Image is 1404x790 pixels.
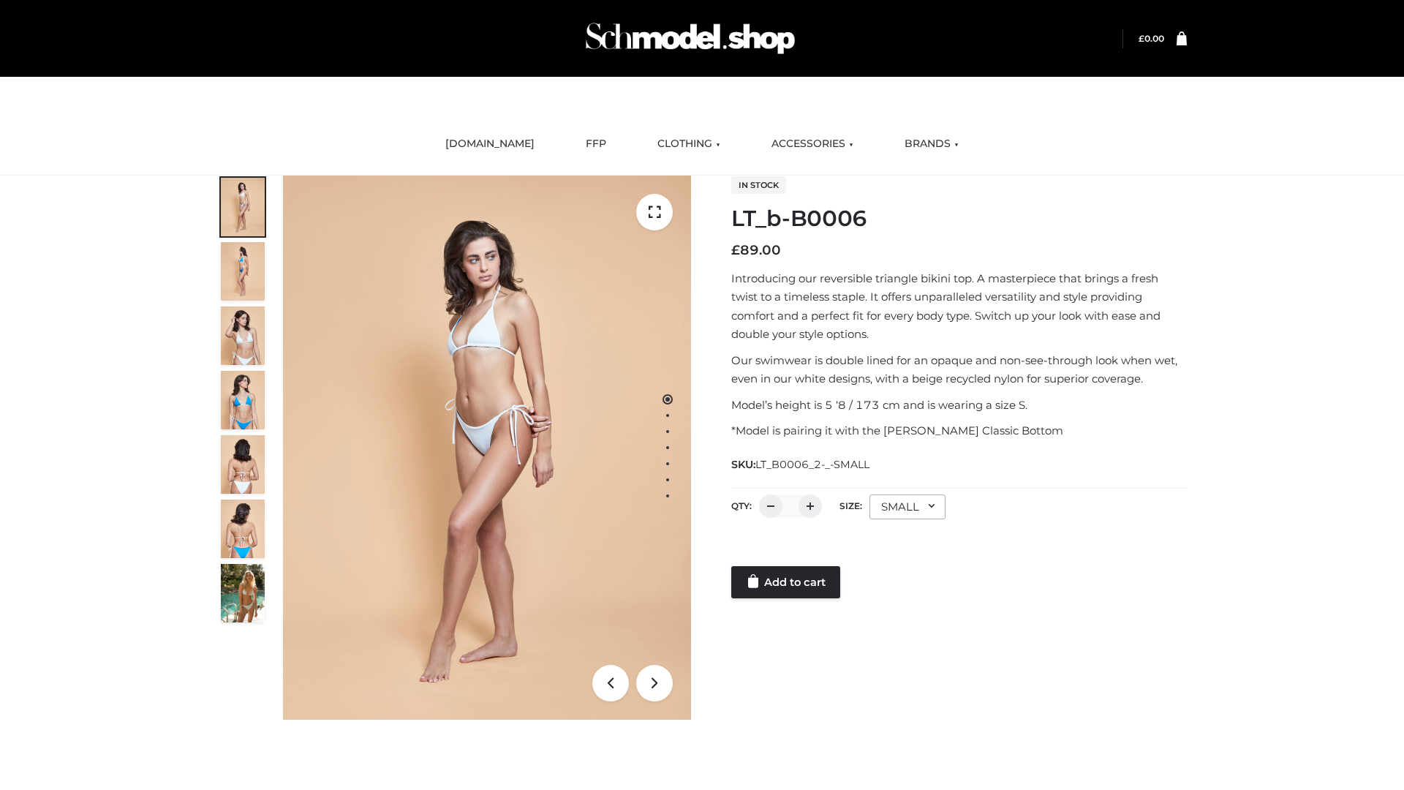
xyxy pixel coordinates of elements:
[646,128,731,160] a: CLOTHING
[1139,33,1164,44] bdi: 0.00
[869,494,946,519] div: SMALL
[731,396,1187,415] p: Model’s height is 5 ‘8 / 173 cm and is wearing a size S.
[731,351,1187,388] p: Our swimwear is double lined for an opaque and non-see-through look when wet, even in our white d...
[731,269,1187,344] p: Introducing our reversible triangle bikini top. A masterpiece that brings a fresh twist to a time...
[894,128,970,160] a: BRANDS
[731,566,840,598] a: Add to cart
[434,128,546,160] a: [DOMAIN_NAME]
[731,500,752,511] label: QTY:
[221,178,265,236] img: ArielClassicBikiniTop_CloudNine_AzureSky_OW114ECO_1-scaled.jpg
[221,500,265,558] img: ArielClassicBikiniTop_CloudNine_AzureSky_OW114ECO_8-scaled.jpg
[1139,33,1144,44] span: £
[221,371,265,429] img: ArielClassicBikiniTop_CloudNine_AzureSky_OW114ECO_4-scaled.jpg
[731,456,871,473] span: SKU:
[755,458,869,471] span: LT_B0006_2-_-SMALL
[760,128,864,160] a: ACCESSORIES
[221,435,265,494] img: ArielClassicBikiniTop_CloudNine_AzureSky_OW114ECO_7-scaled.jpg
[731,242,740,258] span: £
[221,242,265,301] img: ArielClassicBikiniTop_CloudNine_AzureSky_OW114ECO_2-scaled.jpg
[731,242,781,258] bdi: 89.00
[731,176,786,194] span: In stock
[581,10,800,67] img: Schmodel Admin 964
[731,421,1187,440] p: *Model is pairing it with the [PERSON_NAME] Classic Bottom
[1139,33,1164,44] a: £0.00
[731,206,1187,232] h1: LT_b-B0006
[221,306,265,365] img: ArielClassicBikiniTop_CloudNine_AzureSky_OW114ECO_3-scaled.jpg
[283,176,691,720] img: ArielClassicBikiniTop_CloudNine_AzureSky_OW114ECO_1
[221,564,265,622] img: Arieltop_CloudNine_AzureSky2.jpg
[839,500,862,511] label: Size:
[575,128,617,160] a: FFP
